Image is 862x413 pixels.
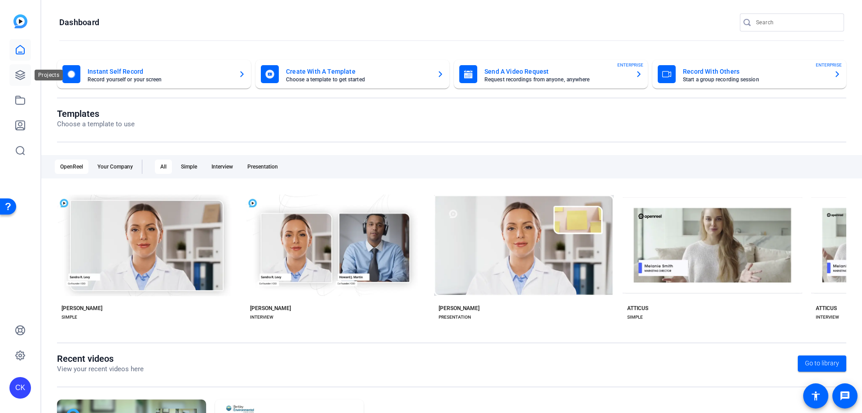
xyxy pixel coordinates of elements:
[816,62,842,68] span: ENTERPRISE
[92,160,138,174] div: Your Company
[484,66,628,77] mat-card-title: Send A Video Request
[57,353,144,364] h1: Recent videos
[617,62,643,68] span: ENTERPRISE
[484,77,628,82] mat-card-subtitle: Request recordings from anyone, anywhere
[57,60,251,89] button: Instant Self RecordRecord yourself or your screen
[57,364,144,374] p: View your recent videos here
[652,60,846,89] button: Record With OthersStart a group recording sessionENTERPRISE
[756,17,837,28] input: Search
[176,160,202,174] div: Simple
[59,17,99,28] h1: Dashboard
[9,377,31,399] div: CK
[683,66,827,77] mat-card-title: Record With Others
[627,314,643,321] div: SIMPLE
[286,77,430,82] mat-card-subtitle: Choose a template to get started
[798,355,846,372] a: Go to library
[35,70,63,80] div: Projects
[62,314,77,321] div: SIMPLE
[816,305,837,312] div: ATTICUS
[286,66,430,77] mat-card-title: Create With A Template
[439,314,471,321] div: PRESENTATION
[13,14,27,28] img: blue-gradient.svg
[816,314,839,321] div: INTERVIEW
[454,60,648,89] button: Send A Video RequestRequest recordings from anyone, anywhereENTERPRISE
[206,160,238,174] div: Interview
[88,66,231,77] mat-card-title: Instant Self Record
[242,160,283,174] div: Presentation
[439,305,479,312] div: [PERSON_NAME]
[57,119,135,129] p: Choose a template to use
[840,391,850,401] mat-icon: message
[255,60,449,89] button: Create With A TemplateChoose a template to get started
[683,77,827,82] mat-card-subtitle: Start a group recording session
[805,359,839,368] span: Go to library
[250,314,273,321] div: INTERVIEW
[88,77,231,82] mat-card-subtitle: Record yourself or your screen
[250,305,291,312] div: [PERSON_NAME]
[810,391,821,401] mat-icon: accessibility
[155,160,172,174] div: All
[55,160,88,174] div: OpenReel
[57,108,135,119] h1: Templates
[627,305,648,312] div: ATTICUS
[62,305,102,312] div: [PERSON_NAME]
